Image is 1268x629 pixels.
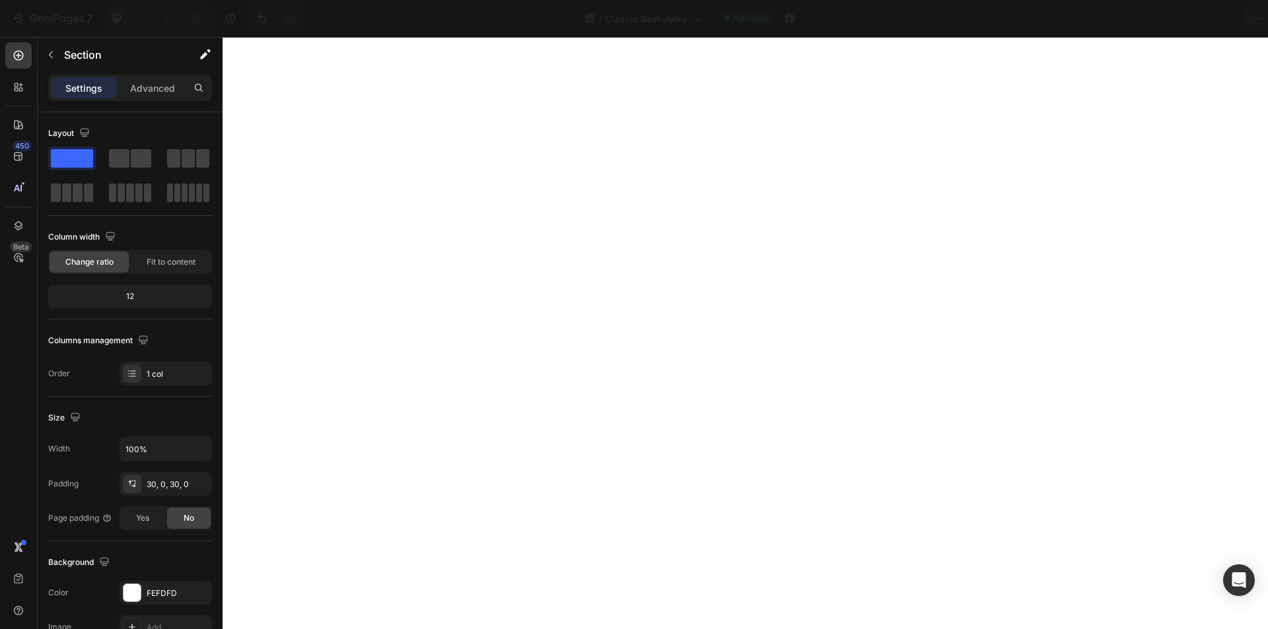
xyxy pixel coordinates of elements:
[1191,12,1224,26] div: Publish
[48,409,83,427] div: Size
[249,5,302,32] div: Undo/Redo
[732,13,769,24] span: Published
[65,256,114,268] span: Change ratio
[48,478,79,490] div: Padding
[120,437,211,461] input: Auto
[13,141,32,151] div: 450
[136,512,149,524] span: Yes
[184,512,194,524] span: No
[5,5,98,32] button: 7
[51,287,209,306] div: 12
[1143,13,1164,24] span: Save
[147,256,195,268] span: Fit to content
[48,443,70,455] div: Width
[64,47,172,63] p: Section
[48,554,112,572] div: Background
[48,125,92,143] div: Layout
[1131,5,1175,32] button: Save
[130,81,175,95] p: Advanced
[48,587,69,599] div: Color
[147,479,209,490] div: 30, 0, 30, 0
[48,368,70,380] div: Order
[147,368,209,380] div: 1 col
[147,587,209,599] div: FEFDFD
[48,512,112,524] div: Page padding
[605,12,687,26] span: Classic Beef Jerky
[10,242,32,252] div: Beta
[65,81,102,95] p: Settings
[599,12,602,26] span: /
[223,37,1268,629] iframe: To enrich screen reader interactions, please activate Accessibility in Grammarly extension settings
[87,11,92,26] p: 7
[1180,5,1236,32] button: Publish
[48,228,118,246] div: Column width
[48,332,151,350] div: Columns management
[1223,564,1255,596] div: Open Intercom Messenger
